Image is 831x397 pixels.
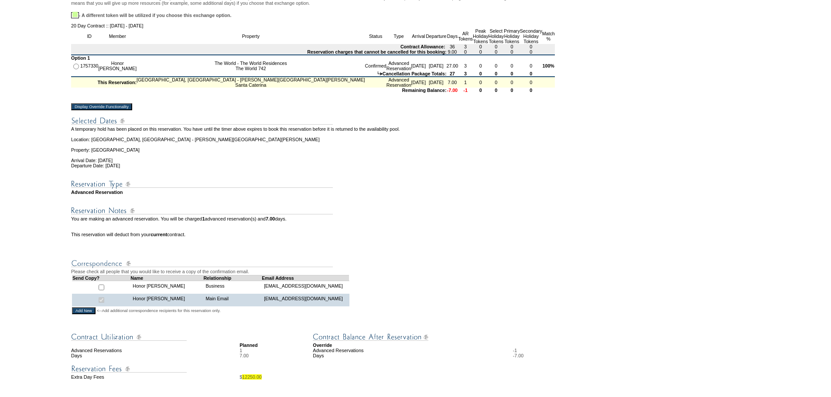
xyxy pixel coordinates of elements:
td: Secondary Holiday Tokens [520,28,542,44]
span: Please check all people that you would like to receive a copy of the confirmation email. [71,269,249,274]
td: 0 [489,44,504,49]
td: Remaining Balance: [71,88,447,93]
td: 0 [520,61,542,71]
span: <--Add additional correspondence recipients for this reservation only. [97,308,221,313]
td: [DATE] [411,77,426,88]
img: Reservation Notes [71,205,333,216]
td: Cancellation Package Totals: [71,71,447,77]
td: Days [313,353,513,358]
input: Display Override Functionality [71,103,132,110]
td: 0 [520,71,542,77]
nobr: [GEOGRAPHIC_DATA], [GEOGRAPHIC_DATA] - [PERSON_NAME][GEOGRAPHIC_DATA][PERSON_NAME] [137,77,365,82]
td: 0 [489,61,504,71]
td: Confirmed [365,61,386,71]
td: Honor [PERSON_NAME] [130,281,203,294]
td: 0 [473,61,489,71]
td: AR Tokens [458,28,473,44]
td: Location: [GEOGRAPHIC_DATA], [GEOGRAPHIC_DATA] - [PERSON_NAME][GEOGRAPHIC_DATA][PERSON_NAME] [71,132,555,142]
td: 3 [458,61,473,71]
span: 12250.00 [242,374,261,380]
td: Advanced Reservations [313,348,513,353]
td: Property: [GEOGRAPHIC_DATA] [71,142,555,153]
strong: Override [313,343,332,348]
td: Business [203,281,262,294]
td: 0 [520,88,542,93]
td: Relationship [203,275,262,281]
td: 0 [504,49,520,55]
td: [EMAIL_ADDRESS][DOMAIN_NAME] [262,281,349,294]
td: 0 [473,77,489,88]
td: 9.00 [447,49,458,55]
nobr: The World 742 [236,66,266,71]
td: Status [365,28,386,44]
td: Departure Date: [DATE] [71,163,555,168]
td: Type [386,28,411,44]
nobr: The World - The World Residences [215,61,287,66]
td: Main Email [203,294,262,306]
td: 27.00 [447,61,458,71]
td: 0 [473,88,489,93]
td: Advanced Reservation [71,190,555,195]
td: 0 [473,71,489,77]
td: 0 [489,71,504,77]
input: Add New [72,307,96,314]
td: Arrival Date: [DATE] [71,153,555,163]
td: 0 [473,49,489,55]
span: 7.00 [239,353,249,358]
td: Days [71,353,239,358]
td: Advanced Reservations [71,348,239,353]
b: Reservation charges that cannot be cancelled for this booking: [307,49,446,54]
td: [DATE] [411,61,426,71]
nobr: Santa Caterina [235,82,266,88]
td: 0 [504,44,520,49]
td: $ [239,374,313,380]
b: 1 [202,216,205,221]
td: Peak Holiday Tokens [473,28,489,44]
td: Honor [PERSON_NAME] [130,294,203,306]
strong: Planned [239,343,257,348]
td: Name [130,275,203,281]
td: Advanced Reservation [386,61,411,71]
td: Advanced Reservation [386,77,411,88]
td: 0 [520,44,542,49]
td: -7.00 [447,88,458,93]
td: 27 [447,71,458,77]
td: [DATE] [426,77,446,88]
td: 1757330 [80,61,99,71]
td: 3 [458,44,473,49]
td: -1 [458,88,473,93]
td: [DATE] [426,61,446,71]
td: 0 [504,71,520,77]
span: -7.00 [513,353,523,358]
td: Extra Day Fees [71,374,239,380]
td: 20 Day Contract :: [DATE] - [DATE] [71,23,555,28]
td: 0 [489,49,504,55]
b: Contract Allowance: [400,44,445,49]
td: Departure [426,28,446,44]
td: Primary Holiday Tokens [504,28,520,44]
b: 100% [543,63,554,68]
td: Arrival [411,28,426,44]
td: This reservation will deduct from your contract. [71,232,555,237]
img: Reservation Fees [71,363,187,374]
td: Property [137,28,365,44]
td: [EMAIL_ADDRESS][DOMAIN_NAME] [262,294,349,306]
td: 1 [458,77,473,88]
td: Honor [PERSON_NAME] [98,61,137,71]
img: Reservation Dates [71,115,333,126]
td: 0 [489,77,504,88]
td: Select Holiday Tokens [489,28,504,44]
nobr: This Reservation: [98,80,137,85]
td: 0 [520,49,542,55]
td: ID [80,28,99,44]
td: 0 [520,77,542,88]
b: 7.00 [266,216,275,221]
img: Reservation Type [71,179,333,190]
td: 36 [447,44,458,49]
td: 0 [489,88,504,93]
td: 7.00 [447,77,458,88]
td: 0 [473,44,489,49]
td: Send Copy? [72,275,130,281]
img: Contract Balance After Reservation [313,332,428,343]
td: Member [98,28,137,44]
